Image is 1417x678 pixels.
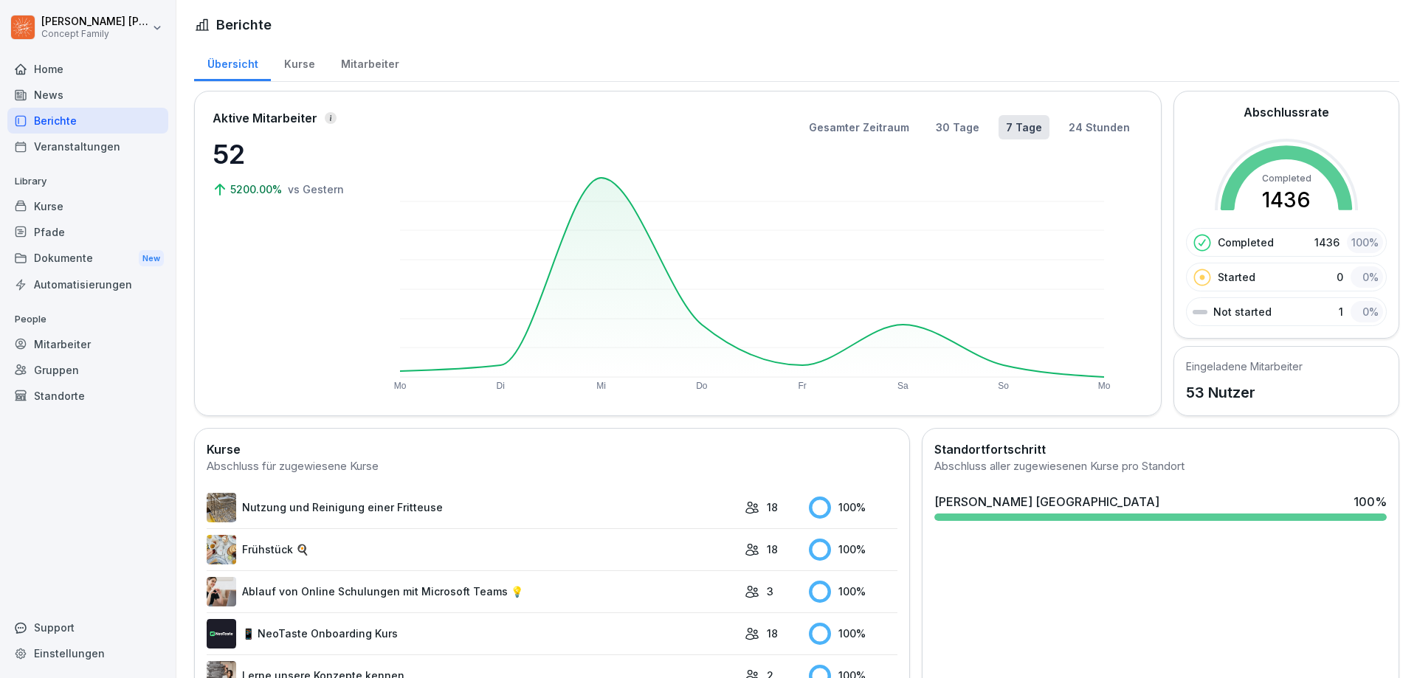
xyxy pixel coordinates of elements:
p: Started [1218,269,1255,285]
a: Mitarbeiter [328,44,412,81]
div: New [139,250,164,267]
text: So [998,381,1009,391]
p: 5200.00% [230,181,285,197]
button: 30 Tage [928,115,987,139]
div: Dokumente [7,245,168,272]
img: b2msvuojt3s6egexuweix326.png [207,493,236,522]
p: Library [7,170,168,193]
a: Ablauf von Online Schulungen mit Microsoft Teams 💡 [207,577,737,606]
div: 0 % [1351,266,1383,288]
p: 3 [767,584,773,599]
a: DokumenteNew [7,245,168,272]
p: 1 [1339,304,1343,319]
h5: Eingeladene Mitarbeiter [1186,359,1303,374]
a: Kurse [7,193,168,219]
div: 100 % [809,539,897,561]
a: Automatisierungen [7,271,168,297]
a: [PERSON_NAME] [GEOGRAPHIC_DATA]100% [928,487,1393,527]
text: Mo [1098,381,1111,391]
div: 0 % [1351,301,1383,322]
h2: Abschlussrate [1244,103,1329,121]
p: 53 Nutzer [1186,381,1303,404]
p: 52 [213,134,360,174]
a: Gruppen [7,357,168,383]
div: 100 % [1347,232,1383,253]
text: Mo [394,381,407,391]
a: Mitarbeiter [7,331,168,357]
button: 7 Tage [999,115,1049,139]
h2: Standortfortschritt [934,440,1387,458]
a: Übersicht [194,44,271,81]
div: Support [7,615,168,640]
div: 100 % [809,581,897,603]
a: News [7,82,168,108]
text: Fr [798,381,806,391]
a: Berichte [7,108,168,134]
text: Di [497,381,505,391]
a: Kurse [271,44,328,81]
p: Concept Family [41,29,149,39]
div: [PERSON_NAME] [GEOGRAPHIC_DATA] [934,493,1159,511]
img: e8eoks8cju23yjmx0b33vrq2.png [207,577,236,606]
a: Standorte [7,383,168,409]
p: 18 [767,499,778,515]
p: 18 [767,542,778,557]
p: 0 [1337,269,1343,285]
p: Completed [1218,235,1274,250]
div: 100 % [809,623,897,645]
button: 24 Stunden [1061,115,1137,139]
div: 100 % [1354,493,1387,511]
p: vs Gestern [288,181,344,197]
div: Abschluss für zugewiesene Kurse [207,458,897,475]
div: 100 % [809,497,897,519]
a: Home [7,56,168,82]
a: Pfade [7,219,168,245]
img: wogpw1ad3b6xttwx9rgsg3h8.png [207,619,236,648]
a: Einstellungen [7,640,168,666]
text: Mi [596,381,606,391]
a: Frühstück 🍳 [207,535,737,564]
p: [PERSON_NAME] [PERSON_NAME] [41,15,149,28]
h1: Berichte [216,15,272,35]
p: Not started [1213,304,1272,319]
p: 1436 [1314,235,1340,250]
p: 18 [767,626,778,641]
a: 📱 NeoTaste Onboarding Kurs [207,619,737,648]
img: n6mw6n4d96pxhuc2jbr164bu.png [207,535,236,564]
p: People [7,308,168,331]
text: Do [696,381,708,391]
button: Gesamter Zeitraum [801,115,917,139]
a: Nutzung und Reinigung einer Fritteuse [207,493,737,522]
div: Abschluss aller zugewiesenen Kurse pro Standort [934,458,1387,475]
p: Aktive Mitarbeiter [213,109,317,127]
h2: Kurse [207,440,897,458]
a: Veranstaltungen [7,134,168,159]
text: Sa [897,381,909,391]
